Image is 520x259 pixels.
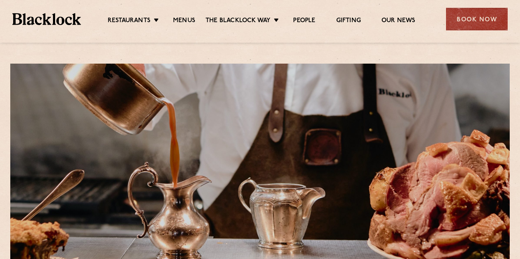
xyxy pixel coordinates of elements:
a: Restaurants [108,17,150,26]
a: Our News [381,17,416,26]
a: The Blacklock Way [206,17,270,26]
a: People [293,17,315,26]
div: Book Now [446,8,508,30]
a: Menus [173,17,195,26]
a: Gifting [336,17,361,26]
img: BL_Textured_Logo-footer-cropped.svg [12,13,81,25]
